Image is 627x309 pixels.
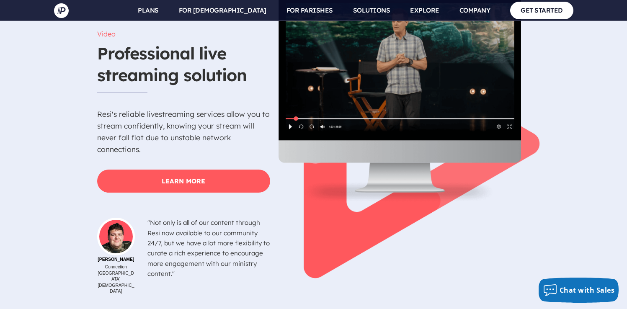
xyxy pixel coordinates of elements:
[97,218,135,255] img: br.jpg
[97,170,270,193] a: Learn More
[560,286,615,295] span: Chat with Sales
[510,2,573,19] a: GET STARTED
[539,278,619,303] button: Chat with Sales
[97,100,270,170] p: Resi's reliable livestreaming services allow you to stream confidently, knowing your stream will ...
[97,42,270,93] h3: Professional live streaming solution
[97,26,270,42] h6: Video
[147,218,270,279] div: "Not only is all of our content through Resi now available to our community 24/7, but we have a l...
[97,255,135,295] p: Connection [GEOGRAPHIC_DATA][DEMOGRAPHIC_DATA]
[97,255,135,264] b: [PERSON_NAME]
